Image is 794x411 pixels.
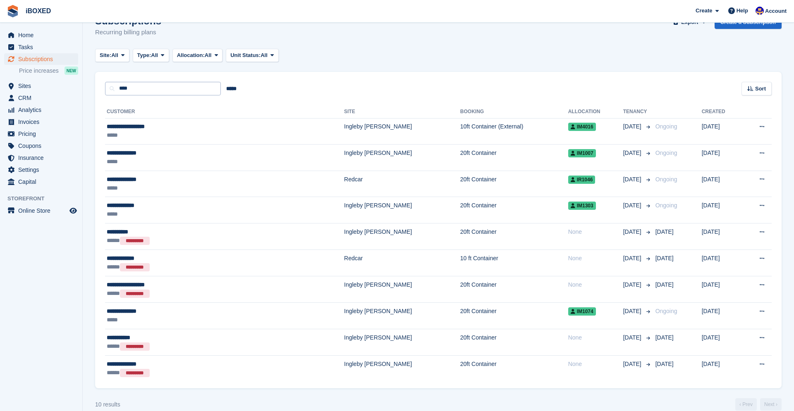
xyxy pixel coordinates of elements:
[344,171,460,197] td: Redcar
[623,105,652,119] th: Tenancy
[568,280,623,289] div: None
[4,92,78,104] a: menu
[568,254,623,263] div: None
[460,118,568,145] td: 10ft Container (External)
[568,149,596,157] span: IM1007
[19,67,59,75] span: Price increases
[95,400,120,409] div: 10 results
[655,361,674,367] span: [DATE]
[460,356,568,382] td: 20ft Container
[344,118,460,145] td: Ingleby [PERSON_NAME]
[344,329,460,355] td: Ingleby [PERSON_NAME]
[460,223,568,250] td: 20ft Container
[226,49,278,62] button: Unit Status: All
[205,51,212,59] span: All
[655,334,674,341] span: [DATE]
[4,128,78,140] a: menu
[230,51,261,59] span: Unit Status:
[344,105,460,119] th: Site
[18,29,68,41] span: Home
[702,276,742,303] td: [DATE]
[568,360,623,368] div: None
[460,303,568,329] td: 20ft Container
[568,123,596,131] span: IM4016
[568,333,623,342] div: None
[137,51,151,59] span: Type:
[65,67,78,75] div: NEW
[18,176,68,188] span: Capital
[702,356,742,382] td: [DATE]
[623,307,643,316] span: [DATE]
[18,80,68,92] span: Sites
[460,145,568,171] td: 20ft Container
[702,329,742,355] td: [DATE]
[735,398,757,411] a: Previous
[460,329,568,355] td: 20ft Container
[655,228,674,235] span: [DATE]
[702,105,742,119] th: Created
[568,307,596,316] span: IM1074
[151,51,158,59] span: All
[702,197,742,223] td: [DATE]
[655,308,677,314] span: Ongoing
[18,152,68,164] span: Insurance
[7,195,82,203] span: Storefront
[623,280,643,289] span: [DATE]
[460,250,568,276] td: 10 ft Container
[4,53,78,65] a: menu
[702,118,742,145] td: [DATE]
[623,228,643,236] span: [DATE]
[344,276,460,303] td: Ingleby [PERSON_NAME]
[655,202,677,209] span: Ongoing
[460,171,568,197] td: 20ft Container
[655,150,677,156] span: Ongoing
[623,360,643,368] span: [DATE]
[702,303,742,329] td: [DATE]
[111,51,118,59] span: All
[344,303,460,329] td: Ingleby [PERSON_NAME]
[623,254,643,263] span: [DATE]
[460,105,568,119] th: Booking
[655,255,674,261] span: [DATE]
[765,7,787,15] span: Account
[68,206,78,216] a: Preview store
[568,176,595,184] span: IR1046
[177,51,205,59] span: Allocation:
[702,171,742,197] td: [DATE]
[756,7,764,15] img: Noor Rashid
[702,250,742,276] td: [DATE]
[261,51,268,59] span: All
[4,152,78,164] a: menu
[95,28,161,37] p: Recurring billing plans
[623,149,643,157] span: [DATE]
[22,4,54,18] a: iBOXED
[18,116,68,128] span: Invoices
[4,104,78,116] a: menu
[702,145,742,171] td: [DATE]
[460,197,568,223] td: 20ft Container
[4,140,78,152] a: menu
[19,66,78,75] a: Price increases NEW
[623,175,643,184] span: [DATE]
[702,223,742,250] td: [DATE]
[4,176,78,188] a: menu
[4,80,78,92] a: menu
[4,164,78,176] a: menu
[755,85,766,93] span: Sort
[568,228,623,236] div: None
[95,49,129,62] button: Site: All
[655,176,677,183] span: Ongoing
[4,41,78,53] a: menu
[344,223,460,250] td: Ingleby [PERSON_NAME]
[133,49,169,62] button: Type: All
[172,49,223,62] button: Allocation: All
[344,145,460,171] td: Ingleby [PERSON_NAME]
[105,105,344,119] th: Customer
[18,140,68,152] span: Coupons
[696,7,712,15] span: Create
[344,197,460,223] td: Ingleby [PERSON_NAME]
[737,7,748,15] span: Help
[7,5,19,17] img: stora-icon-8386f47178a22dfd0bd8f6a31ec36ba5ce8667c1dd55bd0f319d3a0aa187defe.svg
[623,122,643,131] span: [DATE]
[18,205,68,216] span: Online Store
